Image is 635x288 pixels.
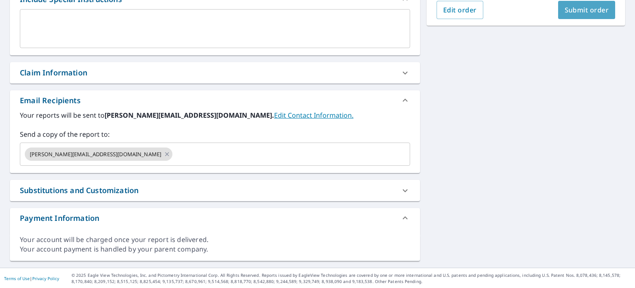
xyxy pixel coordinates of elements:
label: Your reports will be sent to [20,110,410,120]
div: Your account payment is handled by your parent company. [20,244,410,254]
button: Submit order [558,1,616,19]
a: Terms of Use [4,276,30,281]
span: [PERSON_NAME][EMAIL_ADDRESS][DOMAIN_NAME] [25,150,166,158]
b: [PERSON_NAME][EMAIL_ADDRESS][DOMAIN_NAME]. [105,111,274,120]
span: Submit order [565,5,609,15]
p: © 2025 Eagle View Technologies, Inc. and Pictometry International Corp. All Rights Reserved. Repo... [72,272,631,285]
div: Email Recipients [10,90,420,110]
div: Substitutions and Customization [20,185,138,196]
div: Your account will be charged once your report is delivered. [20,235,410,244]
div: Claim Information [10,62,420,83]
p: | [4,276,59,281]
div: Email Recipients [20,95,81,106]
span: Edit order [443,5,477,15]
a: EditContactInfo [274,111,353,120]
div: [PERSON_NAME][EMAIL_ADDRESS][DOMAIN_NAME] [25,148,172,161]
button: Edit order [437,1,483,19]
div: Payment Information [10,208,420,228]
a: Privacy Policy [32,276,59,281]
div: Payment Information [20,213,99,224]
label: Send a copy of the report to: [20,129,410,139]
div: Substitutions and Customization [10,180,420,201]
div: Claim Information [20,67,87,78]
